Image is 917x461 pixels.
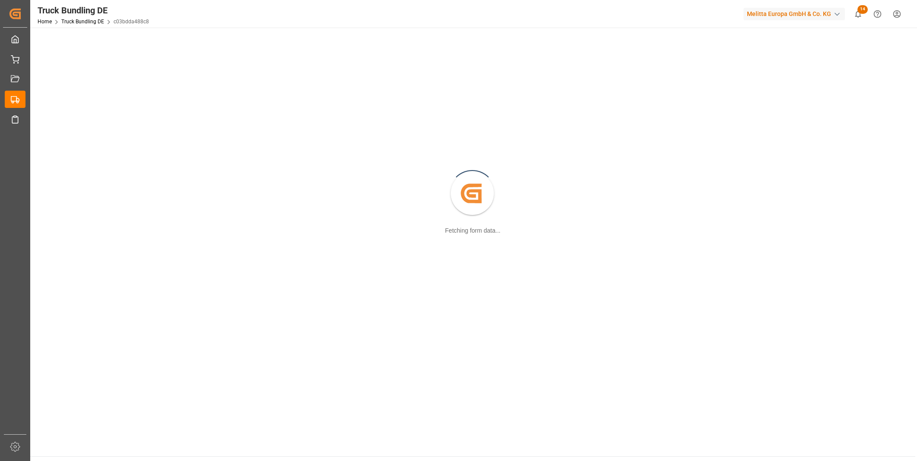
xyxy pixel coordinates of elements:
[857,5,868,14] span: 14
[38,4,149,17] div: Truck Bundling DE
[743,6,848,22] button: Melitta Europa GmbH & Co. KG
[848,4,868,24] button: show 14 new notifications
[743,8,845,20] div: Melitta Europa GmbH & Co. KG
[445,226,500,235] div: Fetching form data...
[38,19,52,25] a: Home
[868,4,887,24] button: Help Center
[61,19,104,25] a: Truck Bundling DE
